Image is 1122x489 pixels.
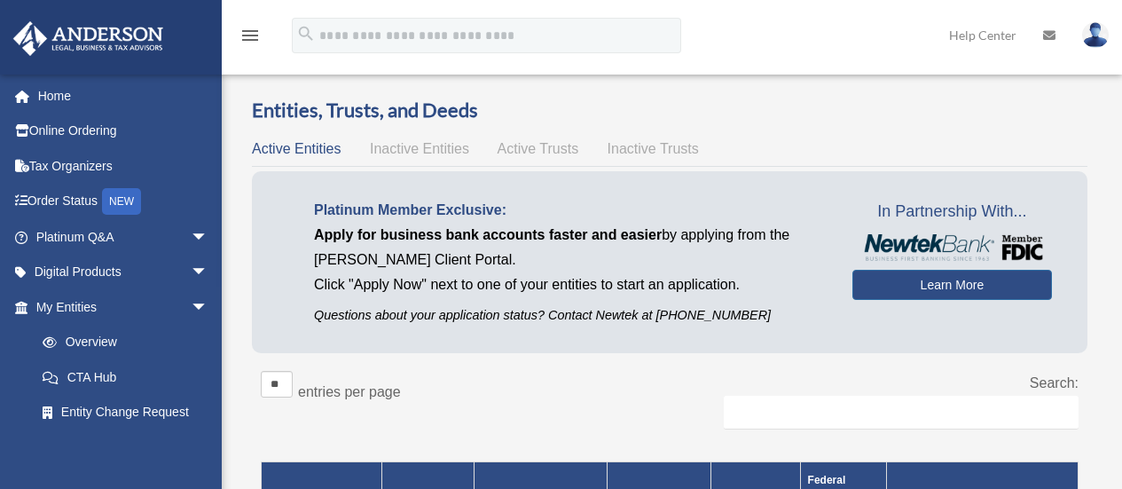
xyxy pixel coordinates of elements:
[861,234,1043,261] img: NewtekBankLogoSM.png
[296,24,316,43] i: search
[12,148,235,184] a: Tax Organizers
[852,270,1052,300] a: Learn More
[252,97,1087,124] h3: Entities, Trusts, and Deeds
[252,141,341,156] span: Active Entities
[608,141,699,156] span: Inactive Trusts
[314,272,826,297] p: Click "Apply Now" next to one of your entities to start an application.
[191,219,226,256] span: arrow_drop_down
[370,141,469,156] span: Inactive Entities
[102,188,141,215] div: NEW
[1030,375,1079,390] label: Search:
[25,359,226,395] a: CTA Hub
[12,219,235,255] a: Platinum Q&Aarrow_drop_down
[12,184,235,220] a: Order StatusNEW
[12,255,235,290] a: Digital Productsarrow_drop_down
[191,255,226,291] span: arrow_drop_down
[314,304,826,327] p: Questions about your application status? Contact Newtek at [PHONE_NUMBER]
[12,78,235,114] a: Home
[852,198,1052,226] span: In Partnership With...
[314,227,662,242] span: Apply for business bank accounts faster and easier
[314,198,826,223] p: Platinum Member Exclusive:
[191,289,226,326] span: arrow_drop_down
[12,289,226,325] a: My Entitiesarrow_drop_down
[25,325,217,360] a: Overview
[25,395,226,430] a: Entity Change Request
[239,31,261,46] a: menu
[314,223,826,272] p: by applying from the [PERSON_NAME] Client Portal.
[1082,22,1109,48] img: User Pic
[498,141,579,156] span: Active Trusts
[298,384,401,399] label: entries per page
[239,25,261,46] i: menu
[8,21,169,56] img: Anderson Advisors Platinum Portal
[12,114,235,149] a: Online Ordering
